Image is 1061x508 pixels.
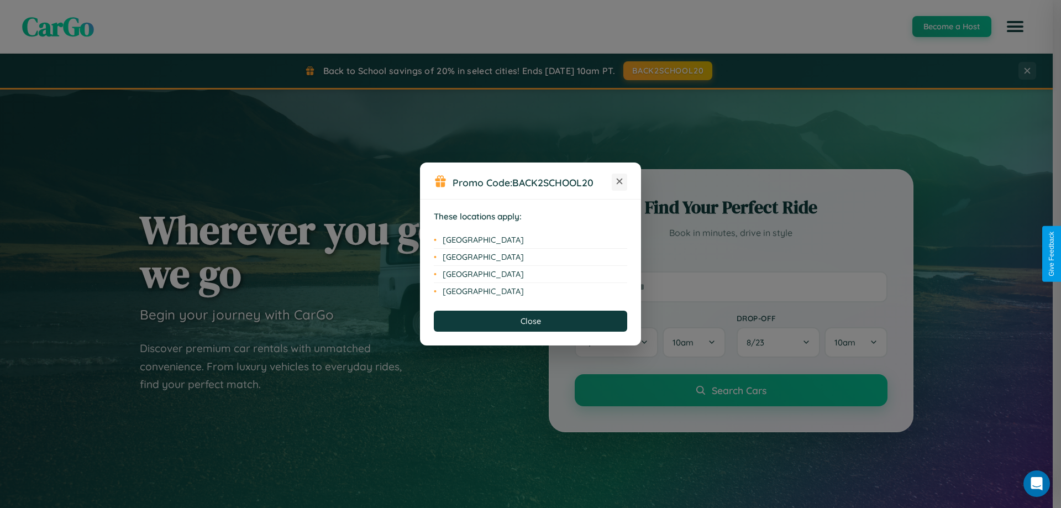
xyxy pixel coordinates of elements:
[1048,232,1055,276] div: Give Feedback
[434,211,522,222] strong: These locations apply:
[1023,470,1050,497] div: Open Intercom Messenger
[434,249,627,266] li: [GEOGRAPHIC_DATA]
[434,266,627,283] li: [GEOGRAPHIC_DATA]
[434,311,627,332] button: Close
[434,232,627,249] li: [GEOGRAPHIC_DATA]
[453,176,612,188] h3: Promo Code:
[512,176,593,188] b: BACK2SCHOOL20
[434,283,627,300] li: [GEOGRAPHIC_DATA]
